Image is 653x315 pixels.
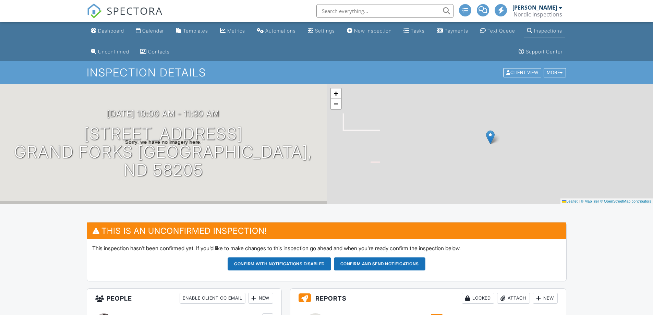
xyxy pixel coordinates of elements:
[88,46,132,58] a: Unconfirmed
[544,68,566,77] div: More
[217,25,248,37] a: Metrics
[434,25,471,37] a: Payments
[600,199,651,203] a: © OpenStreetMap contributors
[173,25,211,37] a: Templates
[87,66,567,78] h1: Inspection Details
[98,49,129,54] div: Unconfirmed
[316,4,454,18] input: Search everything...
[254,25,299,37] a: Automations (Advanced)
[354,28,392,34] div: New Inspection
[533,293,558,304] div: New
[305,25,338,37] a: Settings
[142,28,164,34] div: Calendar
[87,9,163,24] a: SPECTORA
[411,28,425,34] div: Tasks
[331,88,341,99] a: Zoom in
[265,28,296,34] div: Automations
[526,49,563,54] div: Support Center
[579,199,580,203] span: |
[88,25,127,37] a: Dashboard
[513,11,562,18] div: Nordic Inspections
[497,293,530,304] div: Attach
[503,68,541,77] div: Client View
[92,244,561,252] p: This inspection hasn't been confirmed yet. If you'd like to make changes to this inspection go ah...
[445,28,468,34] div: Payments
[334,99,338,108] span: −
[524,25,565,37] a: Inspections
[107,109,219,118] h3: [DATE] 10:00 am - 11:30 am
[562,199,578,203] a: Leaflet
[512,4,557,11] div: [PERSON_NAME]
[133,25,167,37] a: Calendar
[180,293,245,304] div: Enable Client CC Email
[331,99,341,109] a: Zoom out
[487,28,515,34] div: Text Queue
[137,46,172,58] a: Contacts
[227,28,245,34] div: Metrics
[248,293,273,304] div: New
[516,46,565,58] a: Support Center
[534,28,562,34] div: Inspections
[107,3,163,18] span: SPECTORA
[315,28,335,34] div: Settings
[344,25,395,37] a: New Inspection
[11,125,316,179] h1: [STREET_ADDRESS] Grand Forks [GEOGRAPHIC_DATA], ND 58205
[98,28,124,34] div: Dashboard
[87,222,566,239] h3: This is an Unconfirmed Inspection!
[334,89,338,98] span: +
[87,3,102,19] img: The Best Home Inspection Software - Spectora
[401,25,427,37] a: Tasks
[87,289,281,308] h3: People
[148,49,170,54] div: Contacts
[183,28,208,34] div: Templates
[486,130,495,144] img: Marker
[462,293,494,304] div: Locked
[477,25,518,37] a: Text Queue
[581,199,599,203] a: © MapTiler
[503,70,543,75] a: Client View
[334,257,425,270] button: Confirm and send notifications
[228,257,331,270] button: Confirm with notifications disabled
[290,289,566,308] h3: Reports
